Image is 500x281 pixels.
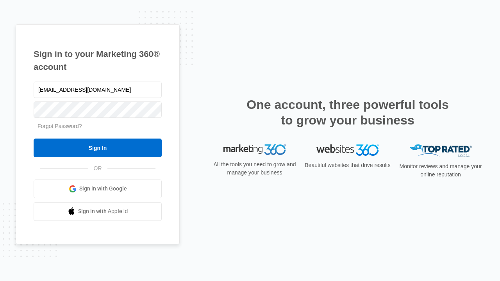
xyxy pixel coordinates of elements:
[34,180,162,198] a: Sign in with Google
[78,207,128,215] span: Sign in with Apple Id
[34,202,162,221] a: Sign in with Apple Id
[211,160,298,177] p: All the tools you need to grow and manage your business
[88,164,107,173] span: OR
[37,123,82,129] a: Forgot Password?
[409,144,472,157] img: Top Rated Local
[397,162,484,179] p: Monitor reviews and manage your online reputation
[34,82,162,98] input: Email
[244,97,451,128] h2: One account, three powerful tools to grow your business
[79,185,127,193] span: Sign in with Google
[304,161,391,169] p: Beautiful websites that drive results
[34,48,162,73] h1: Sign in to your Marketing 360® account
[223,144,286,155] img: Marketing 360
[34,139,162,157] input: Sign In
[316,144,379,156] img: Websites 360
